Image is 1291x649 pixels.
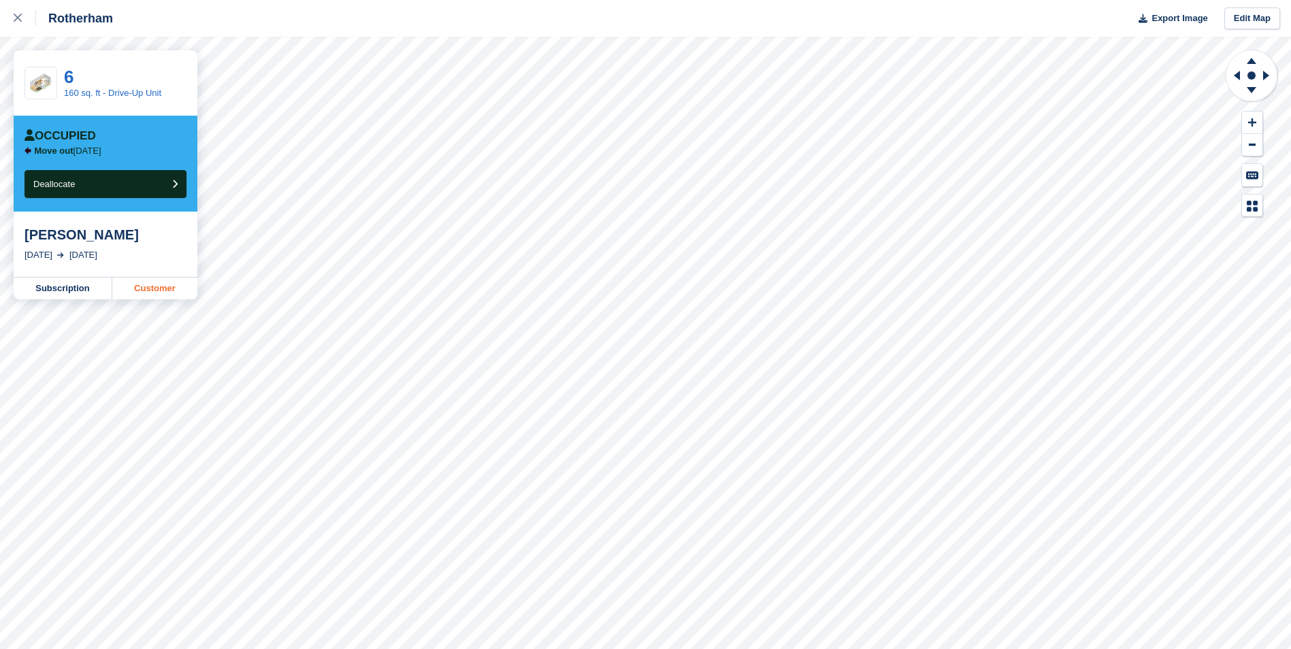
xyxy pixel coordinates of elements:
[1224,7,1280,30] a: Edit Map
[35,146,101,156] p: [DATE]
[1242,112,1262,134] button: Zoom In
[24,170,186,198] button: Deallocate
[1130,7,1208,30] button: Export Image
[35,146,73,156] span: Move out
[24,227,186,243] div: [PERSON_NAME]
[1242,134,1262,156] button: Zoom Out
[14,278,112,299] a: Subscription
[64,88,161,98] a: 160 sq. ft - Drive-Up Unit
[64,67,73,87] a: 6
[1242,195,1262,217] button: Map Legend
[24,248,52,262] div: [DATE]
[25,72,56,94] img: SCA-160sqft.jpg
[24,129,96,143] div: Occupied
[112,278,197,299] a: Customer
[57,252,64,258] img: arrow-right-light-icn-cde0832a797a2874e46488d9cf13f60e5c3a73dbe684e267c42b8395dfbc2abf.svg
[1242,164,1262,186] button: Keyboard Shortcuts
[1151,12,1207,25] span: Export Image
[36,10,113,27] div: Rotherham
[69,248,97,262] div: [DATE]
[24,147,31,154] img: arrow-left-icn-90495f2de72eb5bd0bd1c3c35deca35cc13f817d75bef06ecd7c0b315636ce7e.svg
[33,179,75,189] span: Deallocate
